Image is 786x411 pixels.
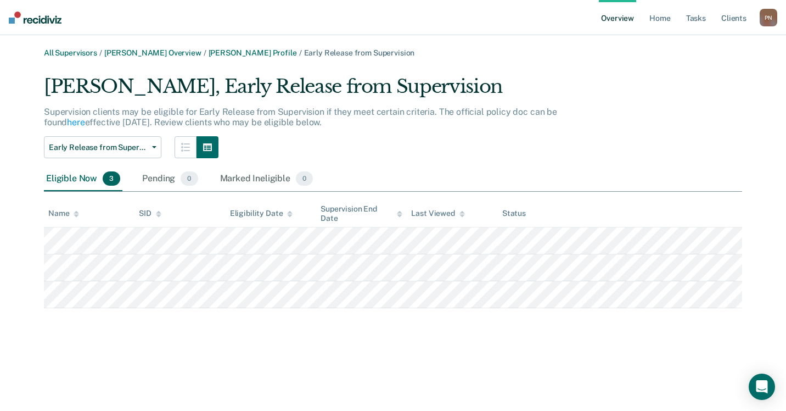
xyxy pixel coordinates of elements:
div: Name [48,209,79,218]
button: PN [760,9,777,26]
div: Marked Ineligible0 [218,167,316,191]
a: here [67,117,85,127]
div: Eligible Now3 [44,167,122,191]
div: Eligibility Date [230,209,293,218]
span: 3 [103,171,120,186]
div: Status [502,209,526,218]
span: 0 [296,171,313,186]
div: Pending0 [140,167,200,191]
button: Early Release from Supervision [44,136,161,158]
a: All Supervisors [44,48,97,57]
span: Early Release from Supervision [49,143,148,152]
p: Supervision clients may be eligible for Early Release from Supervision if they meet certain crite... [44,107,557,127]
span: Early Release from Supervision [304,48,415,57]
div: [PERSON_NAME], Early Release from Supervision [44,75,633,107]
div: Supervision End Date [321,204,402,223]
span: 0 [181,171,198,186]
div: SID [139,209,161,218]
div: Open Intercom Messenger [749,374,775,400]
span: / [297,48,304,57]
span: / [97,48,104,57]
span: / [201,48,209,57]
a: [PERSON_NAME] Overview [104,48,201,57]
div: Last Viewed [411,209,464,218]
img: Recidiviz [9,12,61,24]
a: [PERSON_NAME] Profile [209,48,297,57]
div: P N [760,9,777,26]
